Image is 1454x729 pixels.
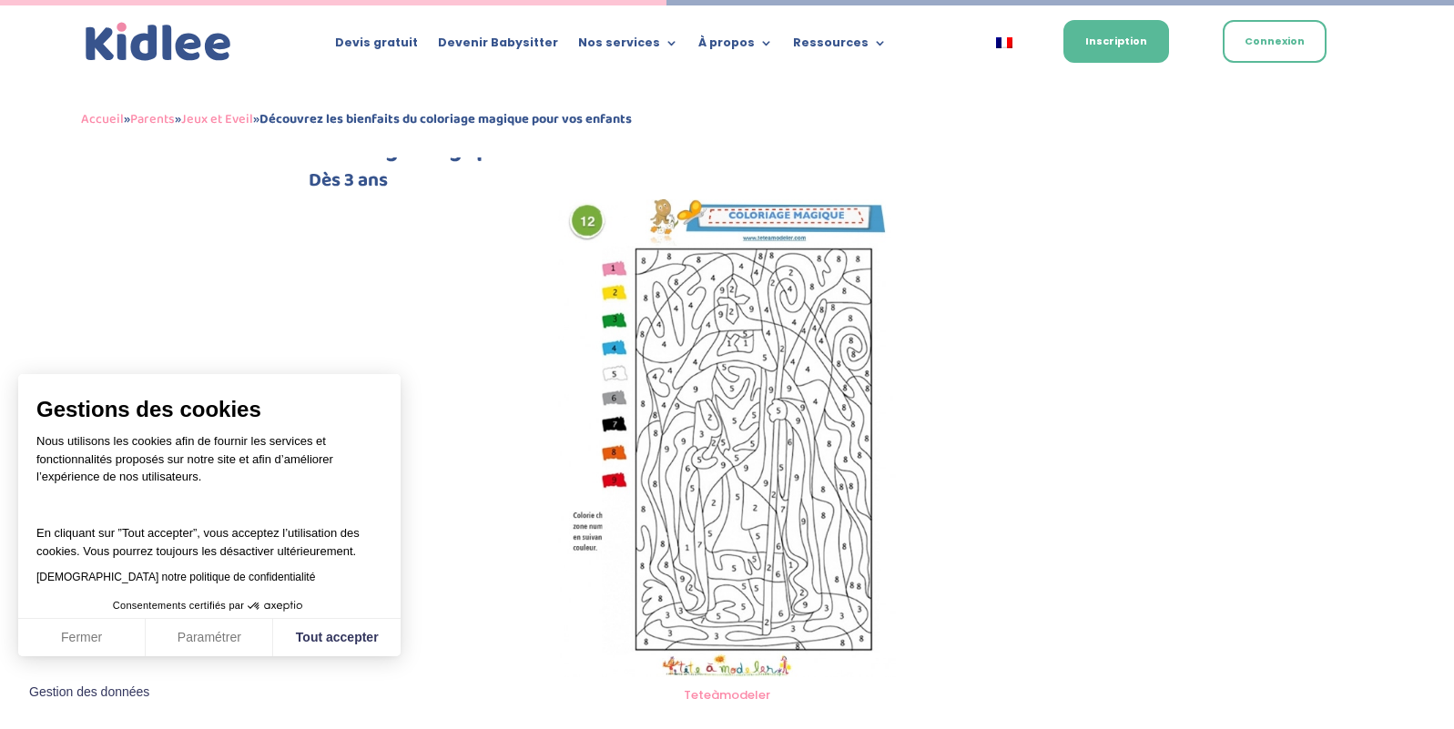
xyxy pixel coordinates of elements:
[18,673,160,712] button: Fermer le widget sans consentement
[273,619,401,657] button: Tout accepter
[130,108,175,130] a: Parents
[29,684,149,701] span: Gestion des données
[36,396,382,423] span: Gestions des cookies
[558,199,896,677] img: Coloriage magique avec chiffres
[181,108,253,130] a: Jeux et Eveil
[684,686,770,704] a: Teteàmodeler
[18,619,146,657] button: Fermer
[81,18,236,66] a: Kidlee Logo
[36,571,315,583] a: [DEMOGRAPHIC_DATA] notre politique de confidentialité
[81,108,632,130] span: » » »
[438,36,558,56] a: Devenir Babysitter
[309,171,1146,199] h4: Dès 3 ans
[335,36,418,56] a: Devis gratuit
[104,594,315,618] button: Consentements certifiés par
[146,619,273,657] button: Paramétrer
[113,601,244,611] span: Consentements certifiés par
[259,108,632,130] strong: Découvrez les bienfaits du coloriage magique pour vos enfants
[248,579,302,633] svg: Axeptio
[698,36,773,56] a: À propos
[81,108,124,130] a: Accueil
[36,432,382,498] p: Nous utilisons les cookies afin de fournir les services et fonctionnalités proposés sur notre sit...
[36,507,382,561] p: En cliquant sur ”Tout accepter”, vous acceptez l’utilisation des cookies. Vous pourrez toujours l...
[578,36,678,56] a: Nos services
[996,37,1012,48] img: Français
[1223,20,1327,63] a: Connexion
[793,36,887,56] a: Ressources
[81,18,236,66] img: logo_kidlee_bleu
[1063,20,1169,63] a: Inscription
